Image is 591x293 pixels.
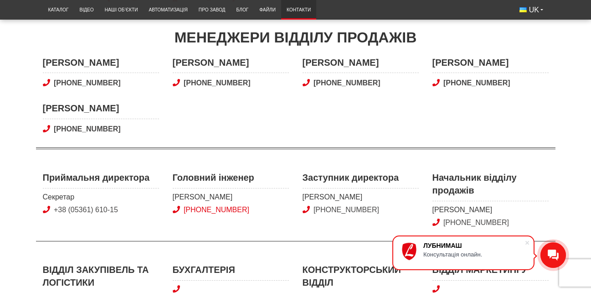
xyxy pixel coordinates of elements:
a: Файли [254,2,281,17]
a: [PHONE_NUMBER] [43,78,159,88]
button: UK [514,2,549,18]
span: [PERSON_NAME] [303,192,419,202]
a: [PHONE_NUMBER] [43,124,159,134]
span: Головний інженер [173,171,289,188]
span: [PERSON_NAME] [432,205,549,215]
a: [PHONE_NUMBER] [313,206,379,214]
a: +38 (05361) 610-15 [54,206,118,214]
span: [PERSON_NAME] [43,56,159,73]
span: [PERSON_NAME] [43,102,159,119]
a: [PHONE_NUMBER] [443,219,509,226]
a: Контакти [281,2,316,17]
a: Відео [74,2,99,17]
span: Відділ закупівель та логістики [43,263,159,293]
a: [PHONE_NUMBER] [432,78,549,88]
a: Каталог [43,2,74,17]
a: [PHONE_NUMBER] [303,78,419,88]
img: Українська [519,7,527,12]
span: [PERSON_NAME] [173,56,289,73]
span: Приймальня директора [43,171,159,188]
div: ЛУБНИМАШ [423,242,524,249]
a: Автоматизація [144,2,193,17]
span: Конструкторський відділ [303,263,419,293]
span: Відділ маркетингу [432,263,549,280]
a: Про завод [193,2,231,17]
span: UK [529,5,539,15]
span: [PERSON_NAME] [173,192,289,202]
div: Консультація онлайн. [423,251,524,258]
span: [PERSON_NAME] [303,56,419,73]
span: Заступник директора [303,171,419,188]
a: [PHONE_NUMBER] [184,206,249,214]
a: Наші об’єкти [99,2,144,17]
span: Начальник відділу продажів [432,171,549,201]
a: [PHONE_NUMBER] [173,78,289,88]
a: Блог [231,2,254,17]
span: Секретар [43,192,159,202]
span: [PERSON_NAME] [432,56,549,73]
div: Менеджери відділу продажів [43,27,549,48]
span: Бухгалтерія [173,263,289,280]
